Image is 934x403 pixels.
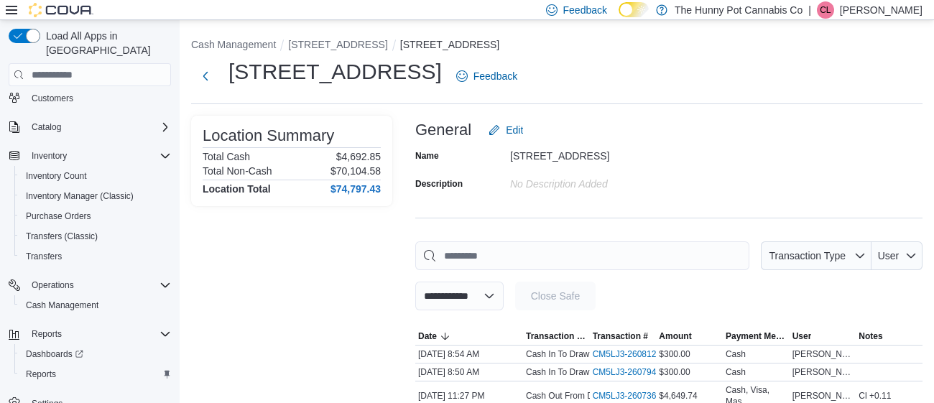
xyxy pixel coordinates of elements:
span: Payment Methods [726,330,787,342]
span: [PERSON_NAME] [792,390,854,402]
div: Cash [726,348,746,360]
span: Purchase Orders [26,210,91,222]
button: Reports [26,325,68,343]
span: User [792,330,812,342]
button: Transaction Type [523,328,590,345]
span: Catalog [26,119,171,136]
span: Dashboards [26,348,83,360]
input: Dark Mode [619,2,649,17]
button: Next [191,62,220,91]
button: Edit [483,116,529,144]
a: Inventory Manager (Classic) [20,187,139,205]
div: [STREET_ADDRESS] [510,144,703,162]
a: Purchase Orders [20,208,97,225]
span: Transfers (Classic) [26,231,98,242]
p: Cash In To Drawer (Drawer 2) [526,366,640,378]
span: $300.00 [659,366,690,378]
p: $4,692.85 [336,151,381,162]
button: Inventory [3,146,177,166]
button: Transfers [14,246,177,267]
span: Amount [659,330,691,342]
button: Notes [856,328,923,345]
div: Cash [726,366,746,378]
span: Transaction Type [769,250,846,261]
p: Cash In To Drawer (Drawer 1) [526,348,640,360]
p: Cash Out From Drawer (Drawer 2) [526,390,658,402]
span: Inventory Manager (Classic) [20,187,171,205]
a: CM5LJ3-260794External link [593,366,668,378]
button: Catalog [26,119,67,136]
button: Customers [3,87,177,108]
p: [PERSON_NAME] [840,1,923,19]
span: Operations [26,277,171,294]
nav: An example of EuiBreadcrumbs [191,37,923,55]
button: Inventory [26,147,73,165]
button: Date [415,328,523,345]
a: CM5LJ3-260736External link [593,390,668,402]
button: [STREET_ADDRESS] [400,39,499,50]
span: Inventory Manager (Classic) [26,190,134,202]
span: Inventory Count [26,170,87,182]
h3: General [415,121,471,139]
span: Inventory [26,147,171,165]
span: $4,649.74 [659,390,697,402]
h4: $74,797.43 [330,183,381,195]
span: Transaction Type [526,330,587,342]
label: Name [415,150,439,162]
span: Cash Management [20,297,171,314]
a: Transfers [20,248,68,265]
span: Operations [32,279,74,291]
label: Description [415,178,463,190]
button: Payment Methods [723,328,790,345]
span: Transfers [26,251,62,262]
span: [PERSON_NAME] [792,348,854,360]
span: Feedback [563,3,607,17]
span: Feedback [473,69,517,83]
button: Cash Management [191,39,276,50]
span: $300.00 [659,348,690,360]
a: Dashboards [14,344,177,364]
button: Close Safe [515,282,596,310]
button: User [790,328,856,345]
span: Reports [26,325,171,343]
h1: [STREET_ADDRESS] [228,57,442,86]
button: User [871,241,923,270]
span: Close Safe [531,289,580,303]
span: Inventory Count [20,167,171,185]
span: Transfers [20,248,171,265]
span: Customers [26,88,171,106]
span: Reports [20,366,171,383]
span: Catalog [32,121,61,133]
img: Cova [29,3,93,17]
a: Cash Management [20,297,104,314]
span: Cl +0.11 [859,390,891,402]
input: This is a search bar. As you type, the results lower in the page will automatically filter. [415,241,749,270]
button: Reports [14,364,177,384]
h4: Location Total [203,183,271,195]
span: Reports [32,328,62,340]
button: [STREET_ADDRESS] [288,39,387,50]
p: The Hunny Pot Cannabis Co [675,1,803,19]
h6: Total Cash [203,151,250,162]
span: Reports [26,369,56,380]
span: Transfers (Classic) [20,228,171,245]
button: Transaction # [590,328,657,345]
button: Inventory Manager (Classic) [14,186,177,206]
h3: Location Summary [203,127,334,144]
button: Cash Management [14,295,177,315]
span: Date [418,330,437,342]
a: Customers [26,90,79,107]
div: No Description added [510,172,703,190]
button: Operations [26,277,80,294]
span: Dark Mode [619,17,619,18]
span: User [878,250,900,261]
div: [DATE] 8:50 AM [415,363,523,381]
span: Dashboards [20,346,171,363]
div: [DATE] 8:54 AM [415,346,523,363]
span: Load All Apps in [GEOGRAPHIC_DATA] [40,29,171,57]
a: Transfers (Classic) [20,228,103,245]
button: Operations [3,275,177,295]
button: Transaction Type [761,241,871,270]
button: Transfers (Classic) [14,226,177,246]
p: | [808,1,811,19]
